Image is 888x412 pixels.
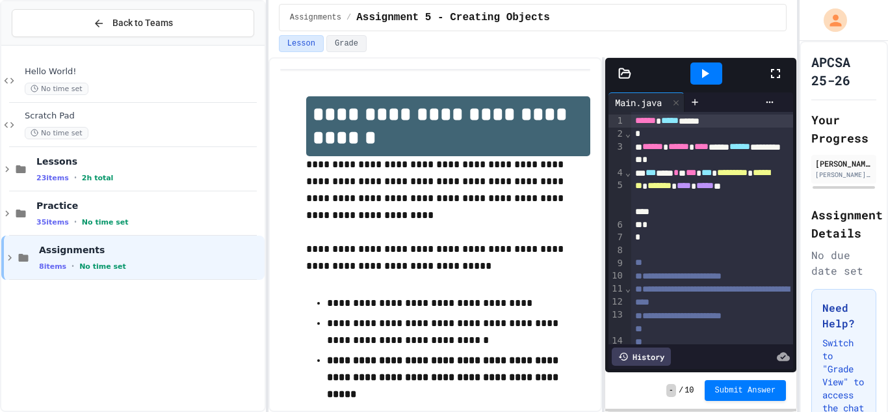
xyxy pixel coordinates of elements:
span: 8 items [39,262,66,271]
span: 35 items [36,218,69,227]
div: Main.java [608,96,668,109]
div: 13 [608,309,625,335]
div: 14 [608,335,625,348]
span: Assignment 5 - Creating Objects [356,10,550,25]
div: 6 [608,219,625,232]
iframe: chat widget [833,360,875,399]
div: No due date set [811,247,876,279]
div: [PERSON_NAME][EMAIL_ADDRESS][DOMAIN_NAME] [815,170,872,180]
span: Scratch Pad [25,111,262,122]
span: Fold line [625,167,631,178]
button: Back to Teams [12,9,254,37]
span: No time set [25,83,88,95]
span: Fold line [625,283,631,294]
span: Hello World! [25,66,262,77]
div: 11 [608,282,625,295]
button: Lesson [279,35,324,52]
button: Submit Answer [705,380,787,401]
div: 4 [608,167,625,180]
h2: Your Progress [811,111,876,147]
div: 5 [608,179,625,218]
span: Back to Teams [112,16,173,30]
div: History [612,348,671,366]
div: 1 [608,115,625,128]
span: / [679,385,683,396]
div: 12 [608,295,625,309]
span: 23 items [36,174,69,182]
span: No time set [25,127,88,139]
iframe: chat widget [780,303,875,359]
span: Submit Answer [715,385,776,396]
button: Grade [326,35,367,52]
span: Fold line [625,128,631,139]
span: No time set [82,218,129,227]
span: • [74,217,77,227]
span: Lessons [36,156,262,167]
div: My Account [810,5,850,35]
div: 9 [608,257,625,270]
h1: APCSA 25-26 [811,53,876,89]
span: • [74,172,77,183]
h3: Need Help? [822,300,865,331]
div: 7 [608,231,625,244]
span: / [346,12,351,23]
span: Assignments [39,244,262,256]
h2: Assignment Details [811,206,876,242]
span: Practice [36,200,262,212]
div: Main.java [608,92,685,112]
span: • [72,261,74,271]
div: 10 [608,269,625,282]
div: 8 [608,244,625,257]
span: 10 [685,385,694,396]
div: [PERSON_NAME] [815,158,872,169]
div: 3 [608,141,625,167]
span: - [666,384,676,397]
div: 2 [608,128,625,141]
span: Assignments [290,12,341,23]
span: 2h total [82,174,114,182]
span: No time set [79,262,126,271]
